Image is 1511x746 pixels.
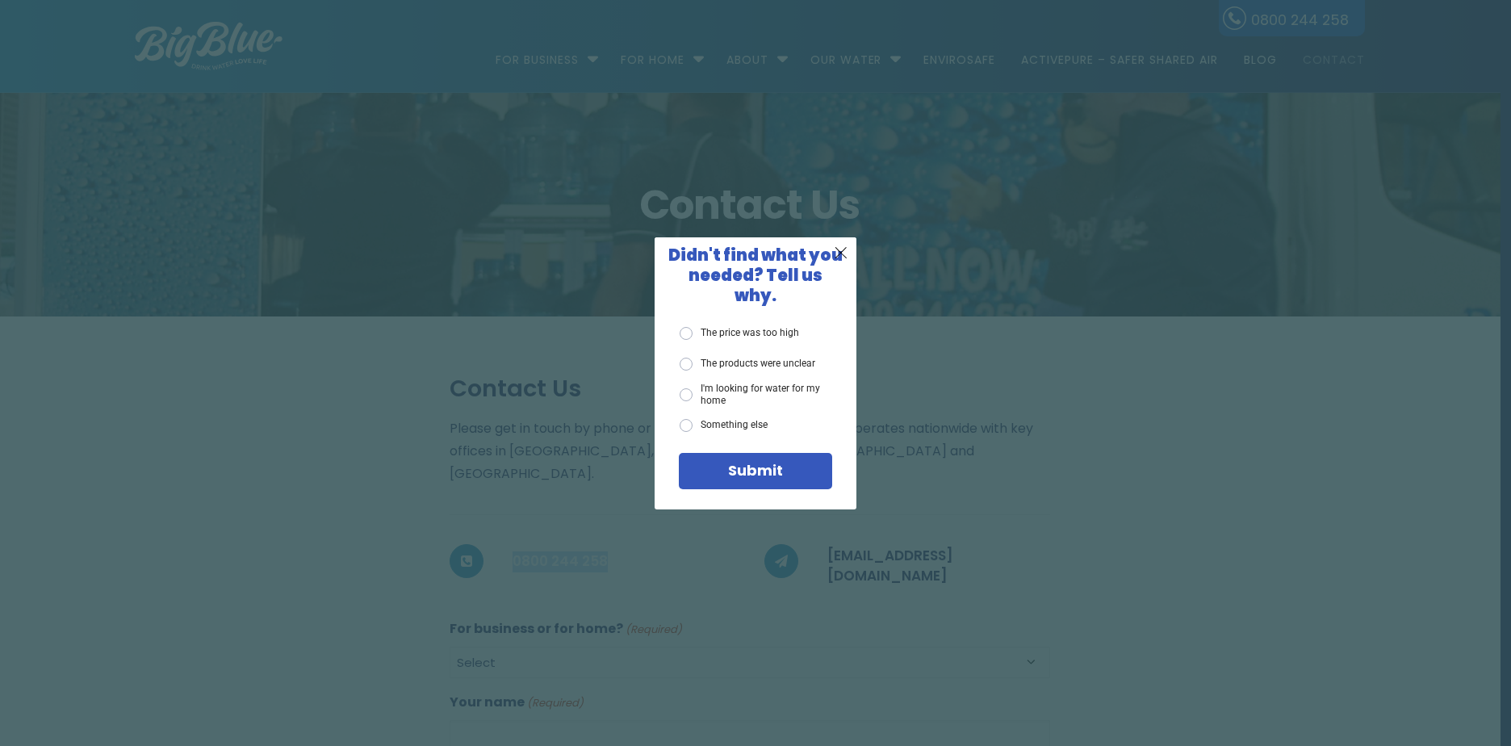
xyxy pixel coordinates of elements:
label: Something else [680,419,768,432]
iframe: Chatbot [1404,639,1488,723]
label: The products were unclear [680,358,815,371]
span: Didn't find what you needed? Tell us why. [668,244,843,307]
label: I'm looking for water for my home [680,383,832,406]
span: Submit [728,460,783,480]
label: The price was too high [680,327,799,340]
span: X [834,242,848,262]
